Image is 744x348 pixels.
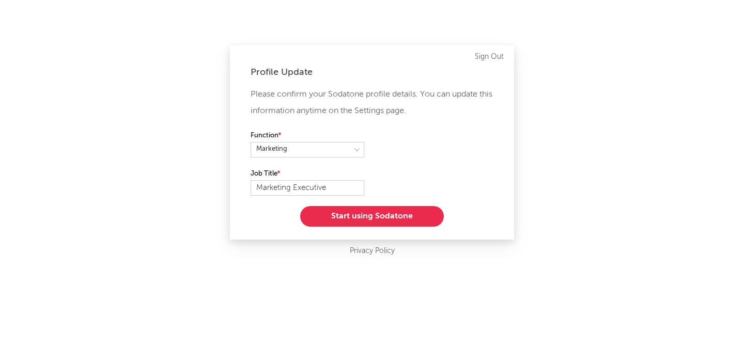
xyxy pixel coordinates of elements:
[251,130,364,142] label: Function
[300,206,444,227] button: Start using Sodatone
[350,245,395,258] a: Privacy Policy
[251,86,493,119] p: Please confirm your Sodatone profile details. You can update this information anytime on the Sett...
[475,51,504,63] a: Sign Out
[251,66,493,78] div: Profile Update
[251,168,364,180] label: Job Title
